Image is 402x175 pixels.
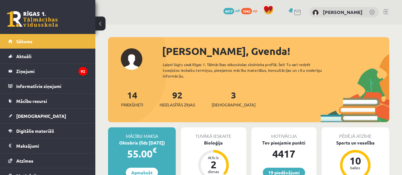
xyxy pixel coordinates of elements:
[8,64,87,78] a: Ziņojumi92
[108,146,176,161] div: 55.00
[346,156,365,166] div: 10
[78,67,87,76] i: 92
[223,8,234,14] span: 4417
[251,127,317,139] div: Motivācija
[8,94,87,108] a: Mācību resursi
[323,9,363,15] a: [PERSON_NAME]
[121,102,143,108] span: Priekšmeti
[16,138,87,153] legend: Maksājumi
[181,127,246,139] div: Tuvākā ieskaite
[16,38,32,44] span: Sākums
[163,62,331,79] div: Laipni lūgts savā Rīgas 1. Tālmācības vidusskolas skolnieka profilā. Šeit Tu vari redzēt tuvojošo...
[241,8,260,13] a: 1042 xp
[16,128,54,134] span: Digitālie materiāli
[8,124,87,138] a: Digitālie materiāli
[16,98,47,104] span: Mācību resursi
[16,64,87,78] legend: Ziņojumi
[160,89,195,108] a: 92Neizlasītās ziņas
[162,44,389,59] div: [PERSON_NAME], Gvenda!
[8,109,87,123] a: [DEMOGRAPHIC_DATA]
[312,10,319,16] img: Gvenda Liepiņa
[8,138,87,153] a: Maksājumi
[16,79,87,93] legend: Informatīvie ziņojumi
[181,139,246,146] div: Bioloģija
[8,34,87,49] a: Sākums
[204,170,223,173] div: dienas
[16,158,33,164] span: Atzīmes
[204,156,223,159] div: Atlicis
[153,145,157,155] span: €
[212,102,256,108] span: [DEMOGRAPHIC_DATA]
[241,8,252,14] span: 1042
[121,89,143,108] a: 14Priekšmeti
[108,139,176,146] div: Oktobris (līdz [DATE])
[322,139,389,146] div: Sports un veselība
[160,102,195,108] span: Neizlasītās ziņas
[235,8,240,13] span: mP
[204,159,223,170] div: 2
[251,139,317,146] div: Tev pieejamie punkti
[212,89,256,108] a: 3[DEMOGRAPHIC_DATA]
[253,8,257,13] span: xp
[322,127,389,139] div: Pēdējā atzīme
[251,146,317,161] div: 4417
[8,49,87,64] a: Aktuāli
[223,8,240,13] a: 4417 mP
[8,79,87,93] a: Informatīvie ziņojumi
[16,53,31,59] span: Aktuāli
[7,11,58,27] a: Rīgas 1. Tālmācības vidusskola
[346,166,365,170] div: balles
[16,113,66,119] span: [DEMOGRAPHIC_DATA]
[108,127,176,139] div: Mācību maksa
[8,153,87,168] a: Atzīmes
